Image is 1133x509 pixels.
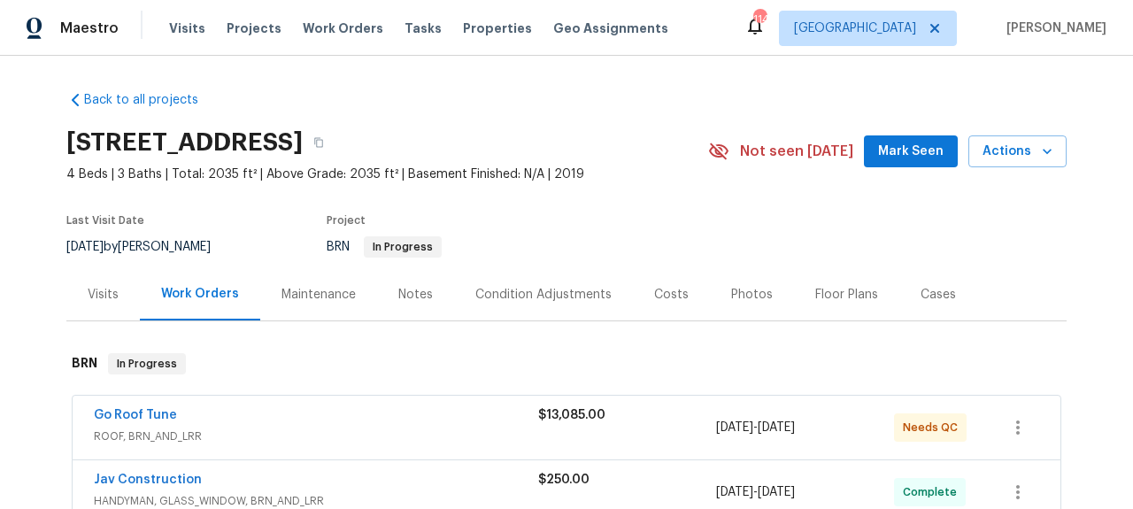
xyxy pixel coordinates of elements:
[88,286,119,304] div: Visits
[815,286,878,304] div: Floor Plans
[463,19,532,37] span: Properties
[66,236,232,258] div: by [PERSON_NAME]
[110,355,184,373] span: In Progress
[66,335,1067,392] div: BRN In Progress
[161,285,239,303] div: Work Orders
[281,286,356,304] div: Maintenance
[903,419,965,436] span: Needs QC
[72,353,97,374] h6: BRN
[740,143,853,160] span: Not seen [DATE]
[654,286,689,304] div: Costs
[864,135,958,168] button: Mark Seen
[66,166,708,183] span: 4 Beds | 3 Baths | Total: 2035 ft² | Above Grade: 2035 ft² | Basement Finished: N/A | 2019
[716,421,753,434] span: [DATE]
[475,286,612,304] div: Condition Adjustments
[66,241,104,253] span: [DATE]
[66,215,144,226] span: Last Visit Date
[66,91,236,109] a: Back to all projects
[303,19,383,37] span: Work Orders
[538,409,605,421] span: $13,085.00
[60,19,119,37] span: Maestro
[94,428,538,445] span: ROOF, BRN_AND_LRR
[398,286,433,304] div: Notes
[538,474,590,486] span: $250.00
[921,286,956,304] div: Cases
[94,474,202,486] a: Jav Construction
[878,141,944,163] span: Mark Seen
[66,134,303,151] h2: [STREET_ADDRESS]
[716,486,753,498] span: [DATE]
[999,19,1106,37] span: [PERSON_NAME]
[758,421,795,434] span: [DATE]
[716,419,795,436] span: -
[968,135,1067,168] button: Actions
[903,483,964,501] span: Complete
[405,22,442,35] span: Tasks
[227,19,281,37] span: Projects
[983,141,1052,163] span: Actions
[366,242,440,252] span: In Progress
[716,483,795,501] span: -
[553,19,668,37] span: Geo Assignments
[327,241,442,253] span: BRN
[327,215,366,226] span: Project
[303,127,335,158] button: Copy Address
[731,286,773,304] div: Photos
[758,486,795,498] span: [DATE]
[794,19,916,37] span: [GEOGRAPHIC_DATA]
[169,19,205,37] span: Visits
[94,409,177,421] a: Go Roof Tune
[753,11,766,28] div: 114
